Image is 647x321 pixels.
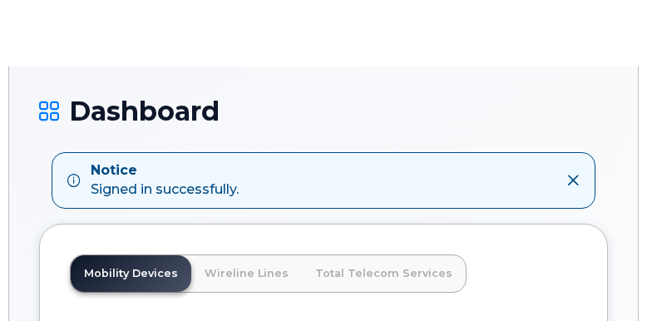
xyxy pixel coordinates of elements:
a: Wireline Lines [191,255,302,292]
h1: Dashboard [39,96,608,126]
strong: Notice [91,161,239,180]
a: Total Telecom Services [302,255,466,292]
div: Signed in successfully. [91,161,239,200]
a: Mobility Devices [71,255,191,292]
